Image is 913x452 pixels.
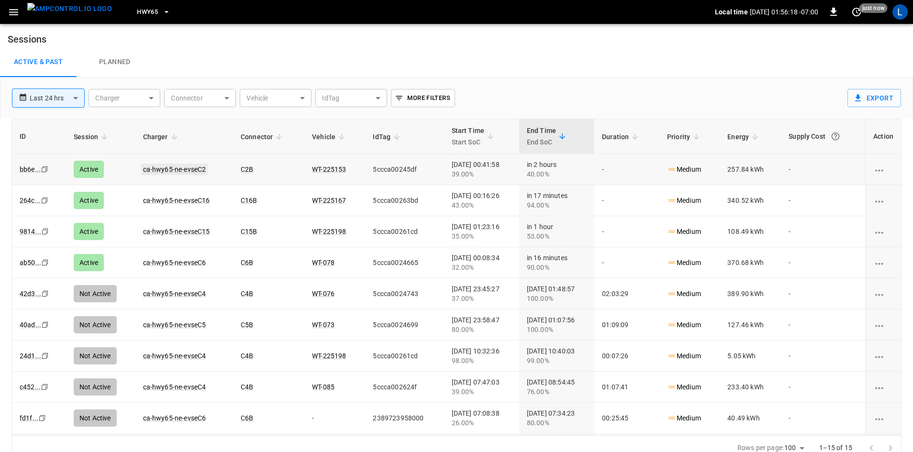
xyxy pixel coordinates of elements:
div: in 16 minutes [527,253,587,272]
a: bb6e... [20,165,41,173]
div: copy [41,288,50,299]
td: 257.84 kWh [720,154,781,185]
span: Duration [602,131,641,143]
a: Planned [77,47,153,77]
div: [DATE] 10:40:03 [527,346,587,365]
div: [DATE] 23:58:47 [452,315,512,334]
a: ca-hwy65-ne-evseC5 [143,321,206,329]
a: WT-073 [312,321,334,329]
div: [DATE] 08:54:45 [527,377,587,397]
div: Not Active [74,378,117,396]
a: C5B [241,321,253,329]
a: ca-hwy65-ne-evseC4 [143,383,206,391]
p: [DATE] 01:56:18 -07:00 [750,7,818,17]
div: [DATE] 00:08:34 [452,253,512,272]
div: copy [40,195,50,206]
th: Action [865,119,901,154]
td: 108.49 kWh [720,216,781,247]
td: - [781,403,865,434]
div: charging session options [873,413,893,423]
div: profile-icon [892,4,908,20]
div: [DATE] 07:34:23 [527,408,587,428]
a: C4B [241,383,253,391]
td: 389.90 kWh [720,278,781,309]
div: copy [41,351,50,361]
a: 24d1... [20,352,41,360]
div: copy [40,164,50,175]
div: copy [41,257,50,268]
div: 39.00% [452,387,512,397]
a: ca-hwy65-ne-evseC16 [143,197,210,204]
div: Last 24 hrs [30,89,85,107]
a: WT-225198 [312,352,346,360]
a: ca-hwy65-ne-evseC6 [143,259,206,266]
span: Start TimeStart SoC [452,125,497,148]
div: 80.00% [527,418,587,428]
button: set refresh interval [849,4,864,20]
div: in 17 minutes [527,191,587,210]
div: charging session options [873,196,893,205]
div: 100.00% [527,294,587,303]
a: c452... [20,383,41,391]
p: End SoC [527,136,556,148]
div: 26.00% [452,418,512,428]
div: copy [40,382,50,392]
div: 100.00% [527,325,587,334]
p: Medium [667,351,701,361]
p: Medium [667,289,701,299]
div: [DATE] 00:41:58 [452,160,512,179]
td: 40.49 kWh [720,403,781,434]
td: 5ccca00263bd [365,185,444,216]
a: C16B [241,197,257,204]
div: [DATE] 23:45:27 [452,284,512,303]
p: Medium [667,258,701,268]
span: Session [74,131,111,143]
span: End TimeEnd SoC [527,125,568,148]
td: - [781,154,865,185]
td: 127.46 kWh [720,309,781,341]
td: - [781,247,865,278]
div: copy [41,320,50,330]
a: WT-076 [312,290,334,298]
div: copy [41,226,50,237]
a: C6B [241,259,253,266]
p: Medium [667,196,701,206]
div: copy [38,413,47,423]
a: 9814... [20,228,41,235]
td: 5.05 kWh [720,341,781,372]
div: in 2 hours [527,160,587,179]
td: - [594,185,659,216]
a: ca-hwy65-ne-evseC4 [143,352,206,360]
td: 370.68 kWh [720,247,781,278]
td: 01:07:41 [594,372,659,403]
p: Medium [667,413,701,423]
div: 37.00% [452,294,512,303]
button: The cost of your charging session based on your supply rates [827,128,844,145]
div: Active [74,254,104,271]
td: 00:07:26 [594,341,659,372]
div: Not Active [74,409,117,427]
span: HWY65 [137,7,158,18]
span: just now [859,3,888,13]
div: 98.00% [452,356,512,365]
p: Medium [667,165,701,175]
div: charging session options [873,227,893,236]
td: 00:25:45 [594,403,659,434]
td: 340.52 kWh [720,185,781,216]
a: WT-078 [312,259,334,266]
p: Medium [667,382,701,392]
td: - [781,341,865,372]
td: 5ccca002624f [365,372,444,403]
td: - [594,247,659,278]
div: [DATE] 07:47:03 [452,377,512,397]
td: 5ccca0024665 [365,247,444,278]
td: - [781,309,865,341]
td: - [594,154,659,185]
a: ab50... [20,259,41,266]
div: 32.00% [452,263,512,272]
a: ca-hwy65-ne-evseC6 [143,414,206,422]
a: C2B [241,165,253,173]
div: Not Active [74,347,117,364]
div: 90.00% [527,263,587,272]
button: HWY65 [133,3,174,22]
